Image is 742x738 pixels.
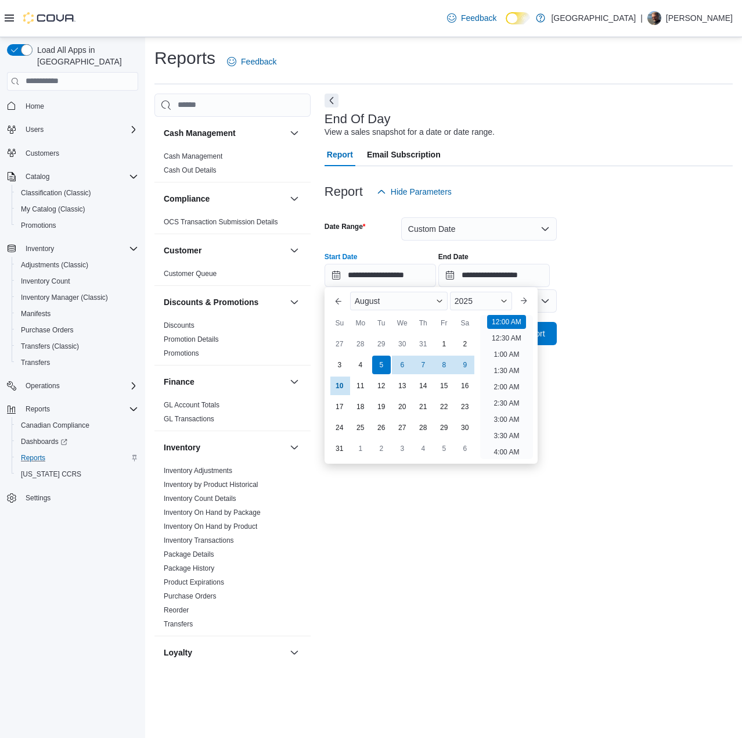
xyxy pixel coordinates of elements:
h3: Finance [164,376,194,388]
div: day-17 [330,397,349,416]
span: My Catalog (Classic) [16,202,138,216]
a: Customer Queue [164,270,217,278]
a: Inventory Count [16,274,75,288]
span: Operations [26,381,60,391]
span: Catalog [26,172,49,181]
a: Inventory by Product Historical [164,481,258,489]
span: Load All Apps in [GEOGRAPHIC_DATA] [33,44,138,67]
button: My Catalog (Classic) [12,201,143,217]
span: Transfers (Classic) [16,339,138,353]
a: Inventory Count Details [164,495,236,503]
button: Inventory Count [12,273,143,289]
span: Classification (Classic) [16,186,138,200]
div: Cash Management [154,149,311,182]
span: Report [327,143,353,166]
span: Reports [16,451,138,465]
span: Inventory Adjustments [164,466,232,475]
button: Inventory [287,440,301,454]
div: day-11 [351,377,370,395]
div: day-1 [435,335,453,353]
a: Feedback [442,6,501,30]
span: Inventory by Product Historical [164,480,258,489]
span: Classification (Classic) [21,188,91,198]
h3: Compliance [164,193,210,205]
span: August [355,296,380,306]
span: Customers [26,149,59,158]
p: | [640,11,643,25]
span: Manifests [16,307,138,321]
span: Package Details [164,550,214,559]
div: day-1 [351,439,370,458]
input: Press the down key to open a popover containing a calendar. [438,264,550,287]
span: Settings [26,493,51,503]
a: Reports [16,451,50,465]
span: Customer Queue [164,269,217,278]
div: Customer [154,267,311,285]
span: Customers [21,146,138,160]
a: Promotions [164,349,199,357]
span: Home [21,99,138,113]
div: day-9 [456,356,474,374]
p: [PERSON_NAME] [666,11,733,25]
button: Customers [2,145,143,162]
a: Transfers [164,620,193,628]
a: Settings [21,491,55,505]
div: day-26 [372,418,391,437]
button: Purchase Orders [12,322,143,338]
a: Customers [21,146,64,160]
div: day-18 [351,397,370,416]
button: Customer [287,243,301,257]
div: day-31 [330,439,349,458]
span: Package History [164,564,214,573]
button: Reports [12,450,143,466]
button: Manifests [12,306,143,322]
span: Users [21,123,138,137]
span: Feedback [461,12,496,24]
span: Operations [21,379,138,393]
input: Dark Mode [506,12,530,24]
div: day-16 [456,377,474,395]
button: Canadian Compliance [12,417,143,434]
div: View a sales snapshot for a date or date range. [325,126,495,138]
span: Settings [21,490,138,505]
span: Inventory On Hand by Product [164,522,257,531]
button: Loyalty [287,646,301,660]
button: Next month [514,292,533,310]
div: Button. Open the month selector. August is currently selected. [350,292,448,310]
div: day-7 [414,356,433,374]
span: Washington CCRS [16,467,138,481]
div: day-3 [330,356,349,374]
span: Dashboards [21,437,67,446]
button: Users [2,121,143,138]
h3: Loyalty [164,647,192,658]
a: Inventory Manager (Classic) [16,291,113,304]
span: Users [26,125,44,134]
span: Transfers [21,358,50,367]
div: day-12 [372,377,391,395]
button: Inventory [2,241,143,257]
div: Su [330,314,349,332]
div: day-6 [456,439,474,458]
button: Transfers [12,354,143,371]
div: Fr [435,314,453,332]
span: 2025 [455,296,473,306]
span: Purchase Orders [21,325,74,335]
span: OCS Transaction Submission Details [164,217,278,227]
div: day-31 [414,335,433,353]
div: day-21 [414,397,433,416]
div: day-27 [330,335,349,353]
div: Tu [372,314,391,332]
span: Transfers [164,619,193,629]
input: Press the down key to enter a popover containing a calendar. Press the escape key to close the po... [325,264,436,287]
button: Finance [287,375,301,389]
div: day-30 [456,418,474,437]
a: Adjustments (Classic) [16,258,93,272]
span: Inventory Transactions [164,536,234,545]
h3: Cash Management [164,127,236,139]
nav: Complex example [7,93,138,537]
ul: Time [480,315,533,459]
span: Inventory Count Details [164,494,236,503]
h3: Customer [164,245,201,256]
a: GL Transactions [164,415,214,423]
div: day-24 [330,418,349,437]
